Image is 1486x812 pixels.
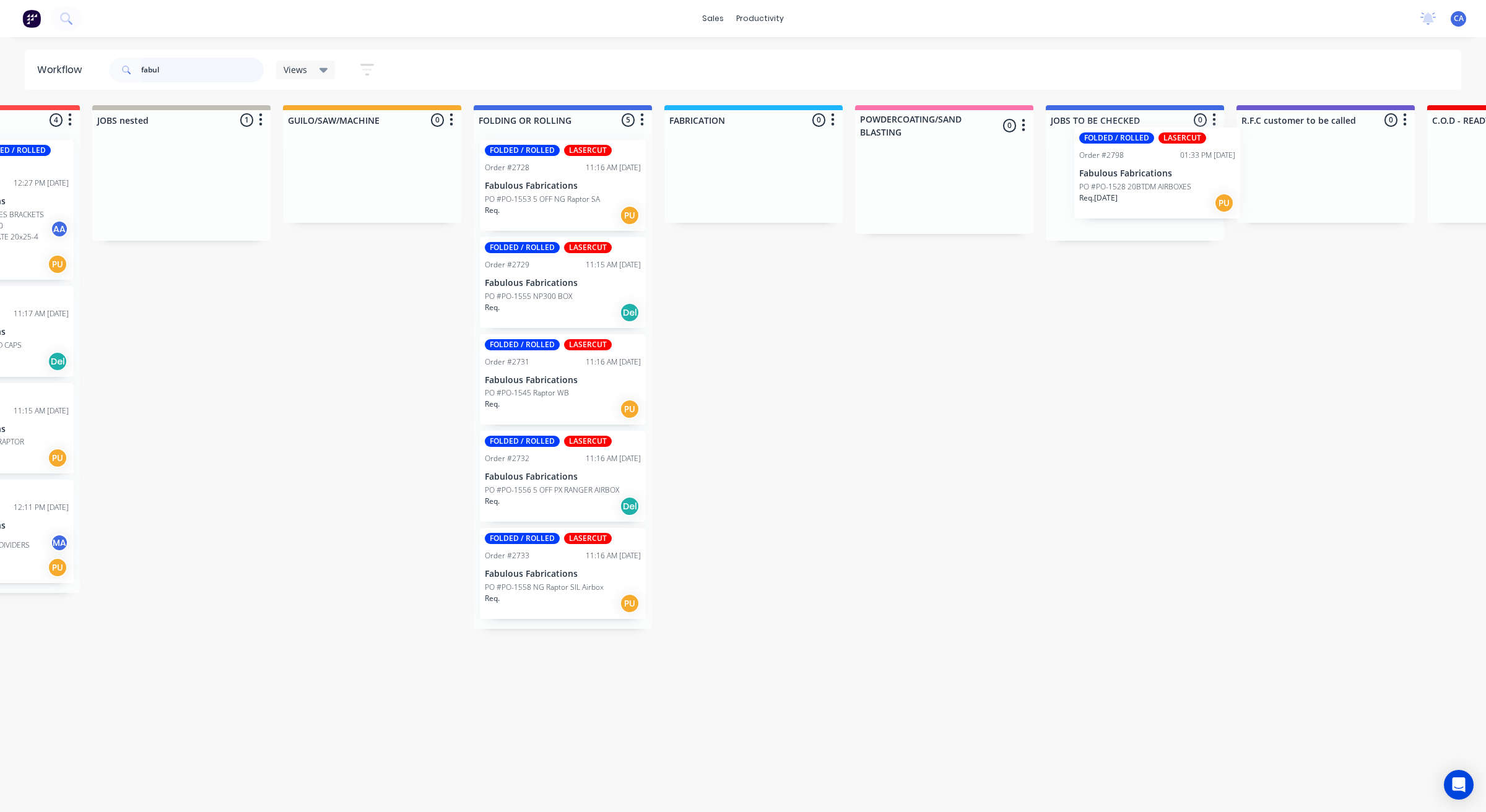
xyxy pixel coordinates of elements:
div: productivity [730,9,790,28]
span: CA [1454,13,1464,24]
div: Open Intercom Messenger [1444,770,1474,800]
div: sales [696,9,730,28]
input: Search for orders... [141,58,264,82]
div: Workflow [37,63,88,77]
img: Factory [22,9,41,28]
span: Views [284,63,307,76]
